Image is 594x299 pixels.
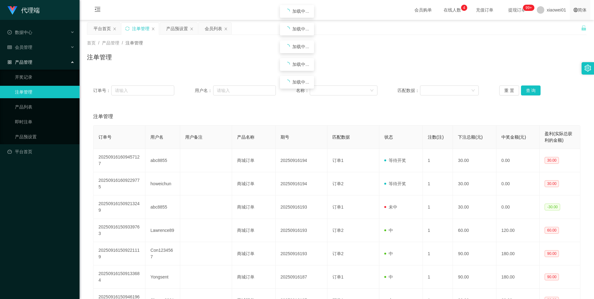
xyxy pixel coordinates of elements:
[496,149,540,172] td: 0.00
[458,135,482,140] span: 下注总额(元)
[496,242,540,265] td: 180.00
[151,27,155,31] i: 图标: close
[292,80,309,85] span: 加载中...
[145,219,180,242] td: Lawrence89
[7,45,12,49] i: 图标: table
[87,53,112,62] h1: 注单管理
[276,149,327,172] td: 20250916194
[461,5,467,11] sup: 4
[384,181,406,186] span: 等待开奖
[113,27,117,31] i: 图标: close
[7,45,32,50] span: 会员管理
[15,71,75,83] a: 开奖记录
[423,172,453,195] td: 1
[94,195,145,219] td: 202509161509213249
[93,87,111,94] span: 订单号：
[190,27,194,31] i: 图标: close
[145,242,180,265] td: Con1234567
[332,181,344,186] span: 订单2
[237,135,254,140] span: 产品名称
[332,251,344,256] span: 订单2
[7,60,32,65] span: 产品管理
[398,87,420,94] span: 匹配数据：
[150,135,163,140] span: 用户名
[545,227,559,234] span: 60.00
[94,172,145,195] td: 202509161609229775
[232,149,275,172] td: 商城订单
[384,158,406,163] span: 等待开奖
[292,44,309,49] span: 加载中...
[15,116,75,128] a: 即时注单
[292,9,309,14] span: 加载中...
[285,44,290,49] i: icon: loading
[545,180,559,187] span: 30.00
[94,23,111,34] div: 平台首页
[285,9,290,14] i: icon: loading
[453,242,496,265] td: 90.00
[276,265,327,289] td: 20250916187
[7,60,12,64] i: 图标: appstore-o
[441,8,464,12] span: 在线人数
[453,172,496,195] td: 30.00
[521,85,541,95] button: 查 询
[292,62,309,67] span: 加载中...
[384,205,397,209] span: 未中
[384,135,393,140] span: 状态
[545,157,559,164] span: 30.00
[423,219,453,242] td: 1
[276,219,327,242] td: 20250916193
[499,85,519,95] button: 重 置
[205,23,222,34] div: 会员列表
[423,242,453,265] td: 1
[93,113,113,120] span: 注单管理
[276,172,327,195] td: 20250916194
[332,274,344,279] span: 订单1
[384,274,393,279] span: 中
[7,7,40,12] a: 代理端
[332,135,350,140] span: 匹配数据
[423,265,453,289] td: 1
[332,158,344,163] span: 订单1
[7,6,17,15] img: logo.9652507e.png
[125,26,130,31] i: 图标: sync
[276,242,327,265] td: 20250916193
[523,5,534,11] sup: 1215
[126,40,143,45] span: 注单管理
[501,135,526,140] span: 中奖金额(元)
[581,25,587,31] i: 图标: unlock
[111,85,174,95] input: 请输入
[7,30,32,35] span: 数据中心
[232,265,275,289] td: 商城订单
[145,195,180,219] td: abc8855
[15,86,75,98] a: 注单管理
[232,195,275,219] td: 商城订单
[453,195,496,219] td: 30.00
[496,172,540,195] td: 0.00
[145,149,180,172] td: abc8855
[453,149,496,172] td: 30.00
[453,265,496,289] td: 90.00
[232,242,275,265] td: 商城订单
[145,265,180,289] td: Yongsent
[195,87,213,94] span: 用户名：
[496,195,540,219] td: 0.00
[285,26,290,31] i: icon: loading
[545,250,559,257] span: 90.00
[545,204,560,210] span: -30.00
[471,89,475,93] i: 图标: down
[102,40,119,45] span: 产品管理
[332,205,344,209] span: 订单1
[224,27,228,31] i: 图标: close
[453,219,496,242] td: 60.00
[98,40,99,45] span: /
[545,131,572,143] span: 盈利(实际总获利的金额)
[21,0,40,20] h1: 代理端
[428,135,444,140] span: 注数(注)
[505,8,529,12] span: 提现订单
[496,219,540,242] td: 120.00
[87,40,96,45] span: 首页
[185,135,203,140] span: 用户备注
[296,87,310,94] span: 名称：
[423,195,453,219] td: 1
[285,62,290,67] i: icon: loading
